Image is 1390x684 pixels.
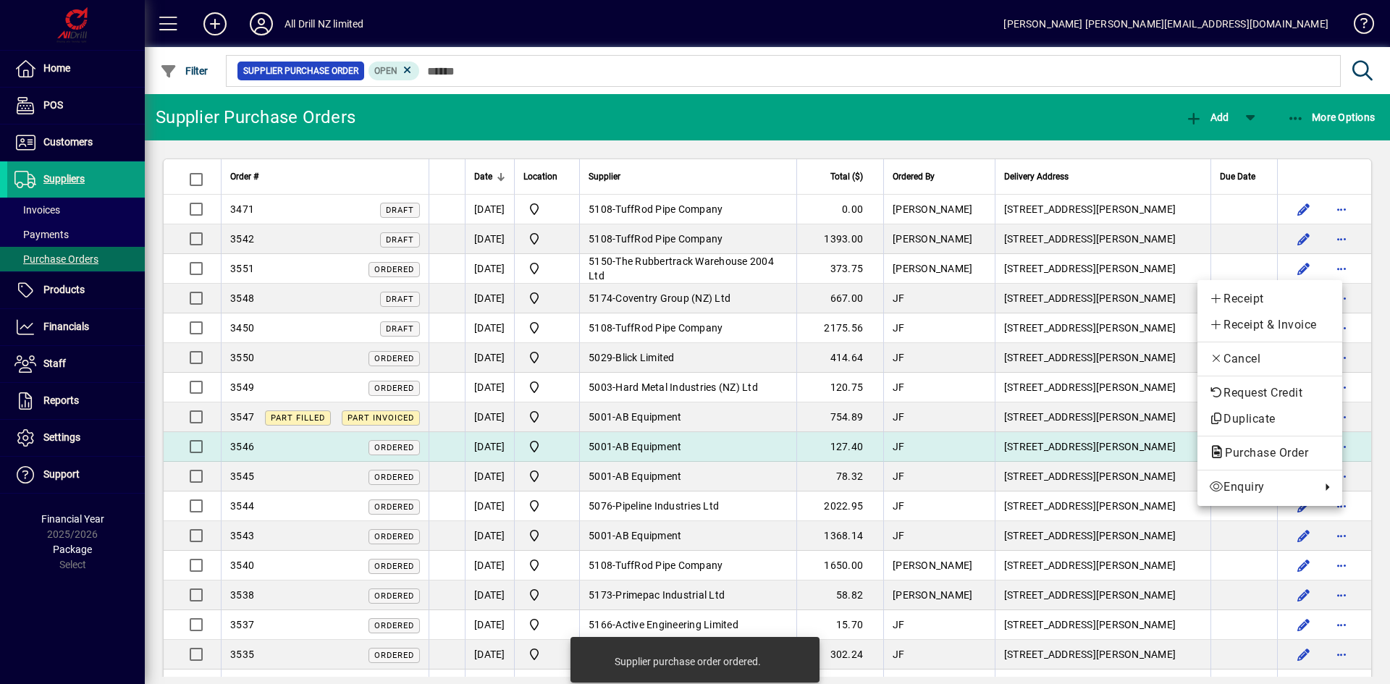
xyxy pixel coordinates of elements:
span: Duplicate [1209,410,1331,428]
span: Receipt [1209,290,1331,308]
span: Receipt & Invoice [1209,316,1331,334]
span: Purchase Order [1209,446,1315,460]
span: Request Credit [1209,384,1331,402]
span: Enquiry [1209,478,1313,496]
span: Cancel [1209,350,1331,368]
